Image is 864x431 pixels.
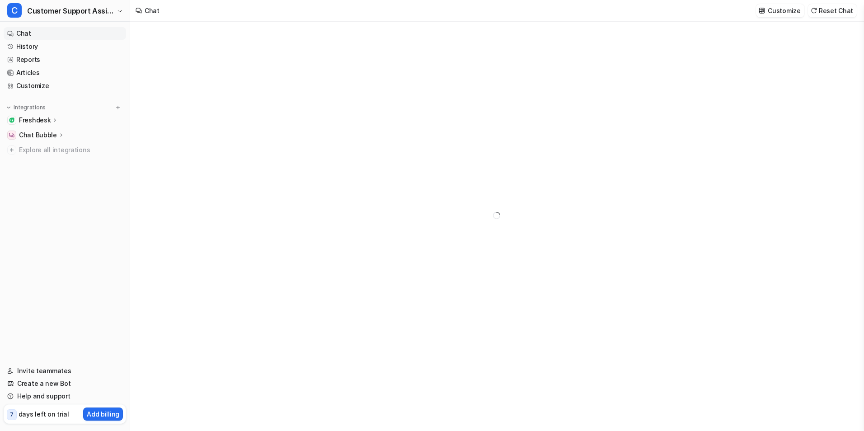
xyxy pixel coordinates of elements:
[83,408,123,421] button: Add billing
[19,131,57,140] p: Chat Bubble
[4,390,126,403] a: Help and support
[9,117,14,123] img: Freshdesk
[27,5,114,17] span: Customer Support Assistant
[768,6,800,15] p: Customize
[87,409,119,419] p: Add billing
[811,7,817,14] img: reset
[4,27,126,40] a: Chat
[19,116,51,125] p: Freshdesk
[4,377,126,390] a: Create a new Bot
[4,40,126,53] a: History
[756,4,804,17] button: Customize
[10,411,14,419] p: 7
[759,7,765,14] img: customize
[115,104,121,111] img: menu_add.svg
[4,80,126,92] a: Customize
[4,365,126,377] a: Invite teammates
[4,103,48,112] button: Integrations
[19,143,122,157] span: Explore all integrations
[145,6,160,15] div: Chat
[19,409,69,419] p: days left on trial
[4,144,126,156] a: Explore all integrations
[808,4,857,17] button: Reset Chat
[7,145,16,155] img: explore all integrations
[14,104,46,111] p: Integrations
[4,53,126,66] a: Reports
[7,3,22,18] span: C
[5,104,12,111] img: expand menu
[4,66,126,79] a: Articles
[9,132,14,138] img: Chat Bubble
